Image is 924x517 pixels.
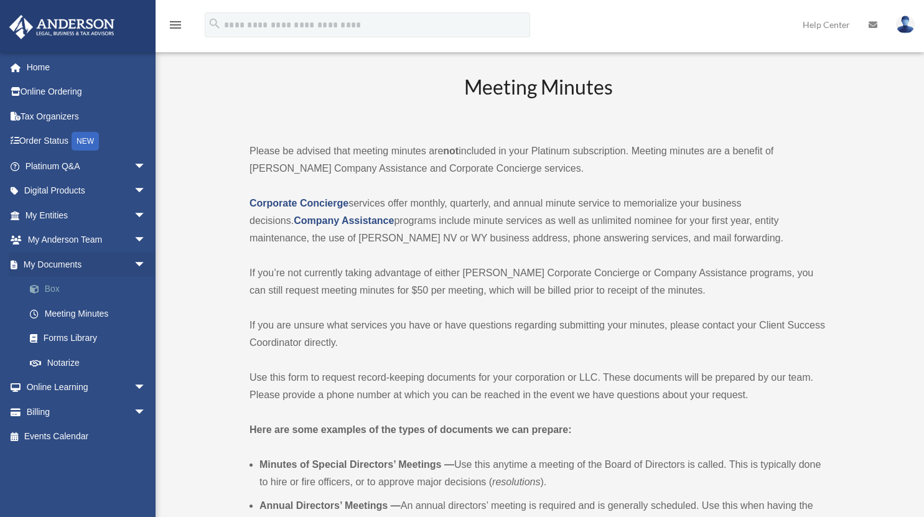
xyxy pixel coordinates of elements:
h2: Meeting Minutes [250,73,827,125]
span: arrow_drop_down [134,179,159,204]
p: services offer monthly, quarterly, and annual minute service to memorialize your business decisio... [250,195,827,247]
a: menu [168,22,183,32]
a: Home [9,55,165,80]
a: Order StatusNEW [9,129,165,154]
p: If you are unsure what services you have or have questions regarding submitting your minutes, ple... [250,317,827,352]
p: If you’re not currently taking advantage of either [PERSON_NAME] Corporate Concierge or Company A... [250,264,827,299]
a: Platinum Q&Aarrow_drop_down [9,154,165,179]
a: Notarize [17,350,165,375]
a: My Entitiesarrow_drop_down [9,203,165,228]
span: arrow_drop_down [134,252,159,277]
a: Company Assistance [294,215,394,226]
a: Online Learningarrow_drop_down [9,375,165,400]
strong: Here are some examples of the types of documents we can prepare: [250,424,572,435]
li: Use this anytime a meeting of the Board of Directors is called. This is typically done to hire or... [259,456,827,491]
p: Please be advised that meeting minutes are included in your Platinum subscription. Meeting minute... [250,142,827,177]
a: Digital Productsarrow_drop_down [9,179,165,203]
b: Minutes of Special Directors’ Meetings — [259,459,454,470]
span: arrow_drop_down [134,399,159,425]
a: My Anderson Teamarrow_drop_down [9,228,165,253]
a: Online Ordering [9,80,165,105]
img: User Pic [896,16,915,34]
span: arrow_drop_down [134,154,159,179]
i: menu [168,17,183,32]
div: NEW [72,132,99,151]
img: Anderson Advisors Platinum Portal [6,15,118,39]
a: Meeting Minutes [17,301,159,326]
span: arrow_drop_down [134,203,159,228]
a: Tax Organizers [9,104,165,129]
strong: not [443,146,459,156]
a: Forms Library [17,326,165,351]
a: Events Calendar [9,424,165,449]
a: Billingarrow_drop_down [9,399,165,424]
i: search [208,17,222,30]
a: My Documentsarrow_drop_down [9,252,165,277]
a: Box [17,277,165,302]
em: resolutions [492,477,540,487]
span: arrow_drop_down [134,375,159,401]
b: Annual Directors’ Meetings — [259,500,401,511]
a: Corporate Concierge [250,198,348,208]
span: arrow_drop_down [134,228,159,253]
p: Use this form to request record-keeping documents for your corporation or LLC. These documents wi... [250,369,827,404]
